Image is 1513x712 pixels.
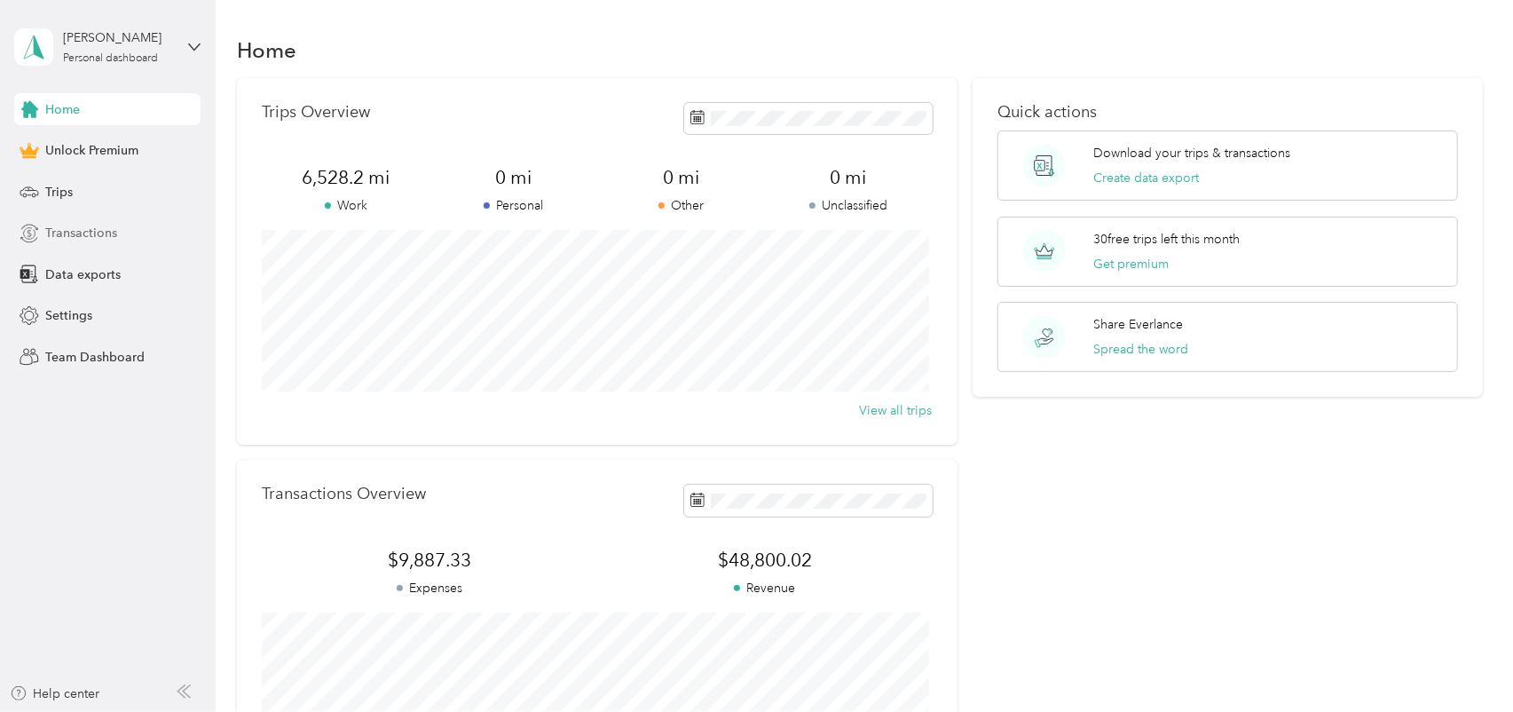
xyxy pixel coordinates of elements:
button: Help center [10,684,100,703]
p: 30 free trips left this month [1094,230,1241,249]
p: Trips Overview [262,103,370,122]
span: Trips [45,183,73,202]
button: Spread the word [1094,340,1189,359]
h1: Home [237,41,296,59]
p: Expenses [262,579,597,597]
span: 0 mi [597,165,765,190]
p: Personal [429,196,597,215]
span: 6,528.2 mi [262,165,429,190]
p: Revenue [597,579,933,597]
span: $9,887.33 [262,548,597,573]
span: Data exports [45,265,121,284]
span: 0 mi [429,165,597,190]
div: Personal dashboard [63,53,158,64]
span: Unlock Premium [45,141,138,160]
span: 0 mi [765,165,933,190]
span: Transactions [45,224,117,242]
p: Other [597,196,765,215]
p: Download your trips & transactions [1094,144,1291,162]
span: $48,800.02 [597,548,933,573]
p: Quick actions [997,103,1457,122]
button: Create data export [1094,169,1200,187]
div: [PERSON_NAME] [63,28,174,47]
button: View all trips [860,401,933,420]
span: Team Dashboard [45,348,145,367]
p: Share Everlance [1094,315,1184,334]
p: Work [262,196,429,215]
p: Unclassified [765,196,933,215]
span: Settings [45,306,92,325]
span: Home [45,100,80,119]
p: Transactions Overview [262,485,426,503]
button: Get premium [1094,255,1170,273]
